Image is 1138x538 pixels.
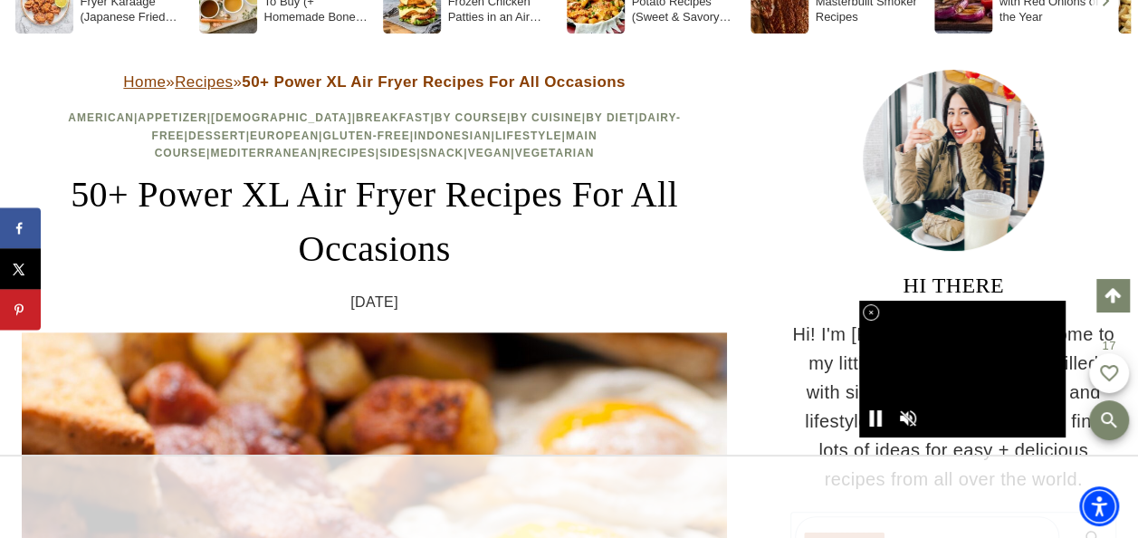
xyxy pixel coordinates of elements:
[515,147,595,159] a: Vegetarian
[175,73,233,91] a: Recipes
[68,111,134,124] a: American
[586,111,635,124] a: By Diet
[356,111,430,124] a: Breakfast
[468,147,512,159] a: Vegan
[10,29,124,110] a: Help cover your favorite things for less
[68,111,680,159] span: | | | | | | | | | | | | | | | | | | |
[321,147,376,159] a: Recipes
[322,130,409,142] a: Gluten-Free
[1079,486,1119,526] div: Accessibility Menu
[155,130,598,159] a: Main Course
[859,301,1065,437] iframe: Advertisement
[123,73,166,91] a: Home
[435,111,507,124] a: By Course
[152,111,681,141] a: Dairy-Free
[242,73,625,91] strong: 50+ Power XL Air Fryer Recipes For All Occasions
[511,111,581,124] a: By Cuisine
[790,269,1116,302] h3: HI THERE
[123,73,625,91] span: » »
[240,456,899,538] iframe: Advertisement
[250,130,319,142] a: European
[379,147,416,159] a: Sides
[211,111,352,124] a: [DEMOGRAPHIC_DATA]
[138,111,206,124] a: Appetizer
[22,115,50,128] a: USAA
[495,130,562,142] a: Lifestyle
[790,320,1116,494] p: Hi! I'm [PERSON_NAME]. Welcome to my little corner of the internet filled with simple recipes, tr...
[1096,279,1129,312] a: Scroll to top
[210,147,317,159] a: Mediterranean
[22,168,727,276] h1: 50+ Power XL Air Fryer Recipes For All Occasions
[420,147,464,159] a: Snack
[350,291,398,314] time: [DATE]
[10,115,50,128] div: By
[188,130,246,142] a: Dessert
[414,130,491,142] a: Indonesian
